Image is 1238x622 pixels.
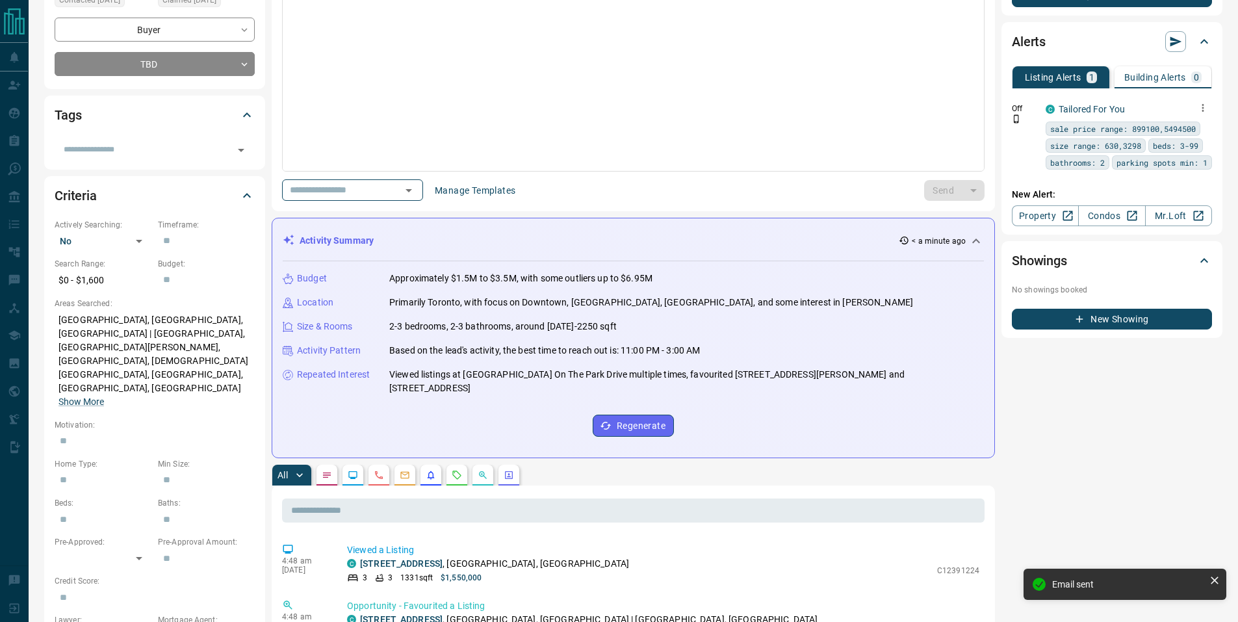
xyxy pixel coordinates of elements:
div: split button [924,180,985,201]
h2: Showings [1012,250,1067,271]
h2: Criteria [55,185,97,206]
p: No showings booked [1012,284,1212,296]
p: Baths: [158,497,255,509]
div: No [55,231,151,252]
p: Search Range: [55,258,151,270]
p: Based on the lead's activity, the best time to reach out is: 11:00 PM - 3:00 AM [389,344,700,357]
p: $1,550,000 [441,572,482,584]
p: 1 [1089,73,1094,82]
div: condos.ca [347,559,356,568]
div: Alerts [1012,26,1212,57]
svg: Emails [400,470,410,480]
svg: Lead Browsing Activity [348,470,358,480]
h2: Alerts [1012,31,1046,52]
p: Activity Summary [300,234,374,248]
button: New Showing [1012,309,1212,330]
p: Viewed listings at [GEOGRAPHIC_DATA] On The Park Drive multiple times, favourited [STREET_ADDRESS... [389,368,984,395]
svg: Agent Actions [504,470,514,480]
svg: Push Notification Only [1012,114,1021,123]
span: beds: 3-99 [1153,139,1198,152]
p: Viewed a Listing [347,543,979,557]
p: 1331 sqft [400,572,433,584]
p: Building Alerts [1124,73,1186,82]
p: Home Type: [55,458,151,470]
svg: Listing Alerts [426,470,436,480]
p: C12391224 [937,565,979,577]
p: Size & Rooms [297,320,353,333]
svg: Opportunities [478,470,488,480]
p: Motivation: [55,419,255,431]
span: size range: 630,3298 [1050,139,1141,152]
svg: Requests [452,470,462,480]
button: Manage Templates [427,180,523,201]
span: parking spots min: 1 [1116,156,1207,169]
span: bathrooms: 2 [1050,156,1105,169]
p: 2-3 bedrooms, 2-3 bathrooms, around [DATE]-2250 sqft [389,320,617,333]
div: Activity Summary< a minute ago [283,229,984,253]
div: TBD [55,52,255,76]
p: , [GEOGRAPHIC_DATA], [GEOGRAPHIC_DATA] [360,557,629,571]
p: Budget: [158,258,255,270]
p: All [277,471,288,480]
p: Areas Searched: [55,298,255,309]
p: Timeframe: [158,219,255,231]
p: 0 [1194,73,1199,82]
p: < a minute ago [912,235,966,247]
a: Mr.Loft [1145,205,1212,226]
div: Criteria [55,180,255,211]
div: condos.ca [1046,105,1055,114]
button: Open [232,141,250,159]
p: Budget [297,272,327,285]
p: New Alert: [1012,188,1212,201]
p: Credit Score: [55,575,255,587]
a: Property [1012,205,1079,226]
p: Listing Alerts [1025,73,1081,82]
button: Show More [58,395,104,409]
p: Beds: [55,497,151,509]
p: [GEOGRAPHIC_DATA], [GEOGRAPHIC_DATA], [GEOGRAPHIC_DATA] | [GEOGRAPHIC_DATA], [GEOGRAPHIC_DATA][PE... [55,309,255,413]
svg: Notes [322,470,332,480]
div: Buyer [55,18,255,42]
p: 3 [363,572,367,584]
p: Activity Pattern [297,344,361,357]
p: Pre-Approval Amount: [158,536,255,548]
a: Tailored For You [1059,104,1125,114]
p: Repeated Interest [297,368,370,382]
p: 4:48 am [282,612,328,621]
p: Approximately $1.5M to $3.5M, with some outliers up to $6.95M [389,272,652,285]
a: [STREET_ADDRESS] [360,558,443,569]
p: 3 [388,572,393,584]
div: Tags [55,99,255,131]
p: Pre-Approved: [55,536,151,548]
p: Opportunity - Favourited a Listing [347,599,979,613]
p: 4:48 am [282,556,328,565]
p: [DATE] [282,565,328,575]
button: Open [400,181,418,200]
p: Location [297,296,333,309]
a: Condos [1078,205,1145,226]
div: Showings [1012,245,1212,276]
h2: Tags [55,105,81,125]
p: Off [1012,103,1038,114]
div: Email sent [1052,579,1204,590]
p: Primarily Toronto, with focus on Downtown, [GEOGRAPHIC_DATA], [GEOGRAPHIC_DATA], and some interes... [389,296,913,309]
p: Actively Searching: [55,219,151,231]
p: Min Size: [158,458,255,470]
span: sale price range: 899100,5494500 [1050,122,1196,135]
svg: Calls [374,470,384,480]
button: Regenerate [593,415,674,437]
p: $0 - $1,600 [55,270,151,291]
